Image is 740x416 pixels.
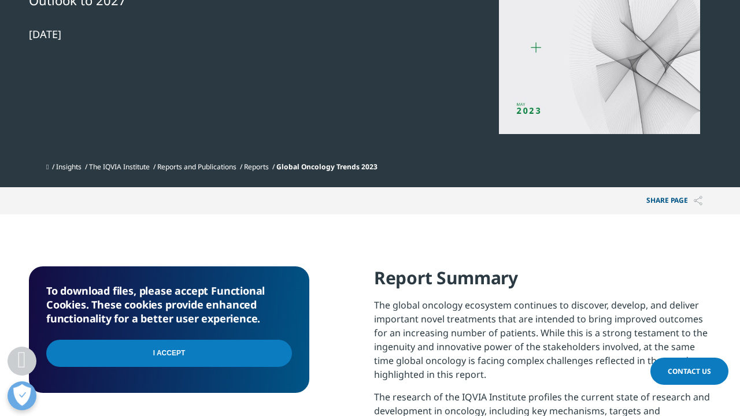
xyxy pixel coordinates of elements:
[46,284,292,325] h5: To download files, please accept Functional Cookies. These cookies provide enhanced functionality...
[374,266,711,298] h4: Report Summary
[244,162,269,172] a: Reports
[694,196,702,206] img: Share PAGE
[89,162,150,172] a: The IQVIA Institute
[650,358,728,385] a: Contact Us
[668,366,711,376] span: Contact Us
[46,340,292,367] input: I Accept
[8,381,36,410] button: Open Preferences
[56,162,82,172] a: Insights
[638,187,711,214] p: Share PAGE
[29,27,425,41] div: [DATE]
[374,298,711,390] p: The global oncology ecosystem continues to discover, develop, and deliver important novel treatme...
[157,162,236,172] a: Reports and Publications
[638,187,711,214] button: Share PAGEShare PAGE
[276,162,378,172] span: Global Oncology Trends 2023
